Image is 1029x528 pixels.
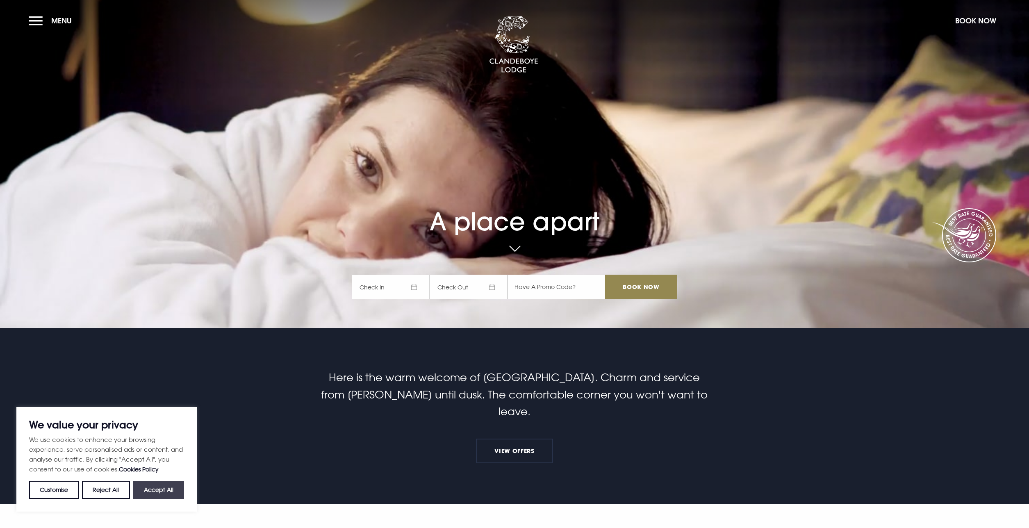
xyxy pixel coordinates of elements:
[951,12,1000,30] button: Book Now
[119,466,159,473] a: Cookies Policy
[605,275,677,299] input: Book Now
[508,275,605,299] input: Have A Promo Code?
[430,275,508,299] span: Check Out
[352,275,430,299] span: Check In
[319,369,710,420] p: Here is the warm welcome of [GEOGRAPHIC_DATA]. Charm and service from [PERSON_NAME] until dusk. T...
[29,12,76,30] button: Menu
[51,16,72,25] span: Menu
[29,420,184,430] p: We value your privacy
[133,481,184,499] button: Accept All
[16,407,197,512] div: We value your privacy
[489,16,538,73] img: Clandeboye Lodge
[352,175,677,236] h1: A place apart
[29,481,79,499] button: Customise
[476,439,553,463] a: View Offers
[82,481,130,499] button: Reject All
[29,435,184,474] p: We use cookies to enhance your browsing experience, serve personalised ads or content, and analys...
